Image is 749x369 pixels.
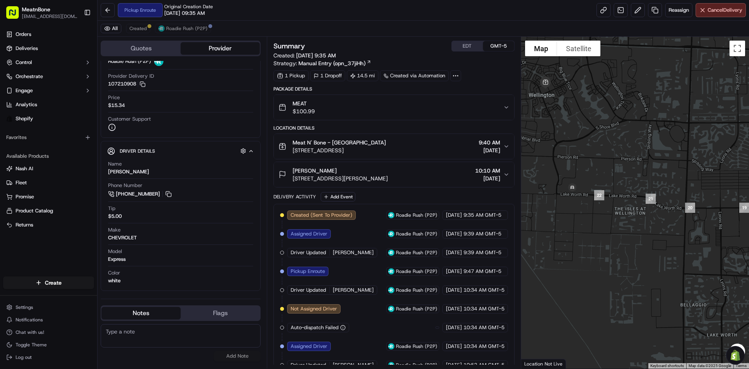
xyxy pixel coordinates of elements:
span: [DATE] [446,343,462,350]
img: roadie-logo-v2.jpg [388,287,394,293]
img: roadie-logo-v2.jpg [388,212,394,218]
a: 📗Knowledge Base [5,110,63,124]
span: 9:40 AM [479,139,500,146]
span: Price [108,94,120,101]
span: [DATE] 9:35 AM [296,52,336,59]
a: Terms (opens in new tab) [736,364,747,368]
a: Deliveries [3,42,94,55]
span: $15.34 [108,102,125,109]
span: Pickup Enroute [291,268,325,275]
div: 22 [591,187,607,203]
button: Flags [181,307,260,319]
span: [PERSON_NAME] [333,287,374,294]
button: Meat N' Bone - [GEOGRAPHIC_DATA][STREET_ADDRESS]9:40 AM[DATE] [274,134,514,159]
p: Welcome 👋 [8,31,142,44]
div: 📗 [8,114,14,120]
span: Roadie Rush (P2P) [396,268,437,275]
a: [PHONE_NUMBER] [108,190,173,198]
span: Driver Details [120,148,155,154]
span: Toggle Theme [16,342,47,348]
span: 9:39 AM GMT-5 [463,249,501,256]
span: Created [130,25,147,32]
button: Notifications [3,314,94,325]
div: Location Details [273,125,514,131]
span: [STREET_ADDRESS][PERSON_NAME] [293,175,388,182]
span: Analytics [16,101,37,108]
span: 10:34 AM GMT-5 [463,343,504,350]
div: 20 [682,200,698,216]
span: [DATE] [475,175,500,182]
span: Driver Updated [291,287,326,294]
span: [PERSON_NAME] [293,167,337,175]
button: Toggle Theme [3,339,94,350]
button: MEAT$100.99 [274,95,514,120]
span: Assigned Driver [291,230,327,237]
button: Created [126,24,150,33]
button: Nash AI [3,162,94,175]
button: All [101,24,121,33]
span: Color [108,269,120,276]
span: [DATE] [446,249,462,256]
span: Model [108,248,122,255]
a: Promise [6,193,91,200]
span: Roadie Rush (P2P) [396,362,437,368]
div: $5.00 [108,213,122,220]
span: [DATE] [446,324,462,331]
button: Map camera controls [729,344,745,359]
span: 9:39 AM GMT-5 [463,230,501,237]
button: Show street map [525,41,557,56]
button: Toggle fullscreen view [729,41,745,56]
div: Strategy: [273,59,371,67]
button: Provider [181,42,260,55]
a: Shopify [3,112,94,125]
img: roadie-logo-v2.jpg [154,57,163,66]
div: [PERSON_NAME] [108,168,149,175]
span: Orchestrate [16,73,43,80]
span: Name [108,160,122,168]
div: white [108,277,121,284]
span: [PERSON_NAME] [333,362,374,369]
div: Express [108,256,126,263]
div: 21 [643,191,659,207]
span: Engage [16,87,33,94]
button: CancelDelivery [696,3,746,17]
button: Add Event [321,192,355,201]
div: 14.5 mi [347,70,378,81]
button: Product Catalog [3,205,94,217]
button: Orchestrate [3,70,94,83]
button: Settings [3,302,94,313]
img: roadie-logo-v2.jpg [388,362,394,368]
button: 107210908 [108,80,146,87]
span: Created (Sent To Provider) [291,212,352,219]
a: Powered byPylon [55,132,94,138]
div: 💻 [66,114,72,120]
input: Got a question? Start typing here... [20,50,140,59]
button: Log out [3,352,94,363]
span: [EMAIL_ADDRESS][DOMAIN_NAME] [22,13,78,20]
button: Keyboard shortcuts [650,363,684,369]
span: Roadie Rush (P2P) [396,212,437,218]
button: Control [3,56,94,69]
img: Shopify logo [6,116,12,122]
span: Manual Entry (opn_37jiHh) [298,59,366,67]
span: [STREET_ADDRESS] [293,146,386,154]
span: Roadie Rush (P2P) [108,58,151,65]
span: MEAT [293,100,315,107]
div: Start new chat [27,75,128,82]
span: Tip [108,205,115,212]
a: Product Catalog [6,207,91,214]
span: Orders [16,31,31,38]
span: Original Creation Date [164,4,213,10]
button: Engage [3,84,94,97]
span: 10:34 AM GMT-5 [463,305,504,312]
span: [DATE] [446,268,462,275]
span: Assigned Driver [291,343,327,350]
span: Create [45,279,62,287]
span: Not Assigned Driver [291,305,337,312]
span: [DATE] [446,305,462,312]
span: Roadie Rush (P2P) [396,250,437,256]
span: Meat N' Bone - [GEOGRAPHIC_DATA] [293,139,386,146]
div: Location Not Live [521,359,566,369]
a: Orders [3,28,94,41]
span: Product Catalog [16,207,53,214]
